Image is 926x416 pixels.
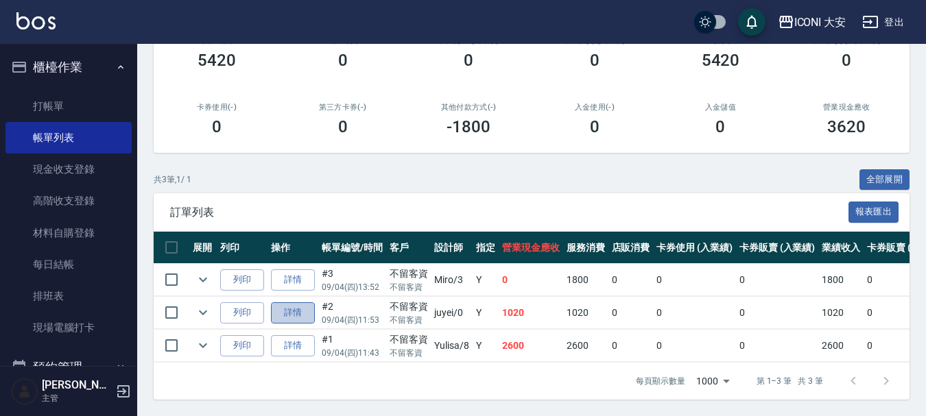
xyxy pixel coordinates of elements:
td: Yulisa /8 [431,330,473,362]
td: #2 [318,297,386,329]
button: 櫃檯作業 [5,49,132,85]
a: 詳情 [271,302,315,323]
h3: 0 [590,117,599,136]
h3: 0 [842,51,851,70]
h3: 0 [338,117,348,136]
button: 報表匯出 [848,201,899,223]
h2: 營業現金應收 [800,103,893,112]
th: 設計師 [431,232,473,264]
p: 共 3 筆, 1 / 1 [154,173,191,186]
p: 不留客資 [390,347,428,359]
a: 帳單列表 [5,122,132,154]
th: 卡券販賣 (入業績) [736,232,819,264]
button: expand row [193,302,213,323]
th: 卡券使用 (入業績) [653,232,736,264]
td: Y [473,330,499,362]
th: 業績收入 [818,232,864,264]
button: 預約管理 [5,350,132,385]
p: 不留客資 [390,281,428,293]
td: juyei /0 [431,297,473,329]
h2: 第三方卡券(-) [296,103,390,112]
td: Y [473,297,499,329]
td: 0 [608,297,654,329]
h3: 0 [212,117,222,136]
h2: 其他付款方式(-) [422,103,515,112]
a: 現金收支登錄 [5,154,132,185]
td: #3 [318,264,386,296]
a: 每日結帳 [5,249,132,280]
div: ICONI 大安 [794,14,846,31]
p: 第 1–3 筆 共 3 筆 [757,375,823,387]
th: 指定 [473,232,499,264]
h3: 0 [715,117,725,136]
h3: 0 [590,51,599,70]
h3: 3620 [827,117,866,136]
div: 不留客資 [390,332,428,347]
th: 列印 [217,232,268,264]
td: 0 [608,264,654,296]
th: 客戶 [386,232,431,264]
h2: 卡券使用(-) [170,103,263,112]
td: Y [473,264,499,296]
button: 列印 [220,335,264,356]
img: Logo [16,12,56,29]
a: 現場電腦打卡 [5,312,132,343]
td: 1800 [563,264,608,296]
button: 列印 [220,302,264,323]
button: save [738,8,765,36]
h5: [PERSON_NAME] [42,378,112,392]
th: 營業現金應收 [499,232,563,264]
a: 材料自購登錄 [5,217,132,249]
button: 全部展開 [859,169,910,191]
a: 排班表 [5,280,132,312]
a: 報表匯出 [848,205,899,218]
a: 詳情 [271,269,315,291]
td: 0 [653,330,736,362]
td: 1800 [818,264,864,296]
p: 09/04 (四) 13:52 [322,281,383,293]
h3: 5420 [198,51,236,70]
a: 高階收支登錄 [5,185,132,217]
td: 0 [499,264,563,296]
button: 登出 [857,10,910,35]
h2: 入金使用(-) [548,103,641,112]
td: Miro /3 [431,264,473,296]
span: 訂單列表 [170,206,848,219]
td: 0 [736,297,819,329]
h3: 0 [464,51,473,70]
button: expand row [193,269,213,290]
div: 1000 [691,363,735,400]
button: 列印 [220,269,264,291]
p: 每頁顯示數量 [636,375,685,387]
td: 0 [653,264,736,296]
th: 帳單編號/時間 [318,232,386,264]
td: 1020 [499,297,563,329]
td: 2600 [563,330,608,362]
td: 0 [736,330,819,362]
p: 09/04 (四) 11:43 [322,347,383,359]
th: 展開 [189,232,217,264]
p: 主管 [42,392,112,404]
td: 1020 [563,297,608,329]
div: 不留客資 [390,299,428,314]
td: 2600 [499,330,563,362]
button: expand row [193,335,213,356]
th: 操作 [268,232,318,264]
a: 打帳單 [5,90,132,122]
td: 0 [736,264,819,296]
td: #1 [318,330,386,362]
td: 0 [653,297,736,329]
td: 0 [608,330,654,362]
h3: 5420 [702,51,740,70]
h2: 入金儲值 [674,103,768,112]
h3: 0 [338,51,348,70]
p: 09/04 (四) 11:53 [322,314,383,326]
th: 店販消費 [608,232,654,264]
th: 服務消費 [563,232,608,264]
img: Person [11,378,38,405]
h3: -1800 [447,117,490,136]
td: 2600 [818,330,864,362]
div: 不留客資 [390,267,428,281]
button: ICONI 大安 [772,8,852,36]
p: 不留客資 [390,314,428,326]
